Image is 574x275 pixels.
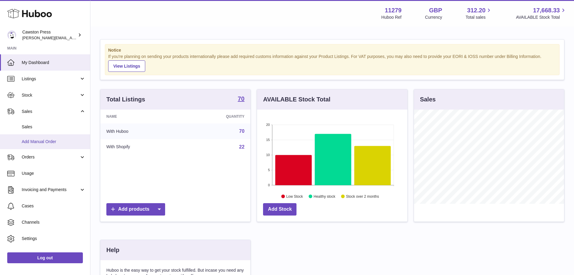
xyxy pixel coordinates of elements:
h3: AVAILABLE Stock Total [263,95,330,104]
span: AVAILABLE Stock Total [516,14,567,20]
span: Total sales [466,14,492,20]
td: With Huboo [100,123,181,139]
text: 5 [268,168,270,172]
a: 312.20 Total sales [466,6,492,20]
span: Cases [22,203,86,209]
h3: Total Listings [106,95,145,104]
span: Invoicing and Payments [22,187,79,193]
text: Low Stock [286,194,303,198]
span: Settings [22,236,86,241]
a: Log out [7,252,83,263]
strong: 11279 [385,6,402,14]
strong: GBP [429,6,442,14]
img: thomas.carson@cawstonpress.com [7,30,16,40]
span: Stock [22,92,79,98]
span: Channels [22,219,86,225]
a: 17,668.33 AVAILABLE Stock Total [516,6,567,20]
text: 15 [266,138,270,142]
strong: Notice [108,47,556,53]
text: 10 [266,153,270,157]
a: 70 [238,96,244,103]
h3: Help [106,246,119,254]
span: Sales [22,124,86,130]
div: Cawston Press [22,29,77,41]
a: 22 [239,144,245,149]
span: Usage [22,171,86,176]
span: Add Manual Order [22,139,86,145]
a: Add Stock [263,203,296,216]
th: Quantity [181,110,251,123]
td: With Shopify [100,139,181,155]
div: Huboo Ref [381,14,402,20]
div: Currency [425,14,442,20]
strong: 70 [238,96,244,102]
span: Orders [22,154,79,160]
span: My Dashboard [22,60,86,66]
span: Sales [22,109,79,114]
text: Stock over 2 months [346,194,379,198]
a: View Listings [108,60,145,72]
a: 70 [239,129,245,134]
text: Healthy stock [314,194,336,198]
span: [PERSON_NAME][EMAIL_ADDRESS][PERSON_NAME][DOMAIN_NAME] [22,35,153,40]
span: 312.20 [467,6,485,14]
a: Add products [106,203,165,216]
span: 17,668.33 [533,6,560,14]
span: Listings [22,76,79,82]
th: Name [100,110,181,123]
h3: Sales [420,95,436,104]
div: If you're planning on sending your products internationally please add required customs informati... [108,54,556,72]
text: 20 [266,123,270,126]
text: 0 [268,183,270,187]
